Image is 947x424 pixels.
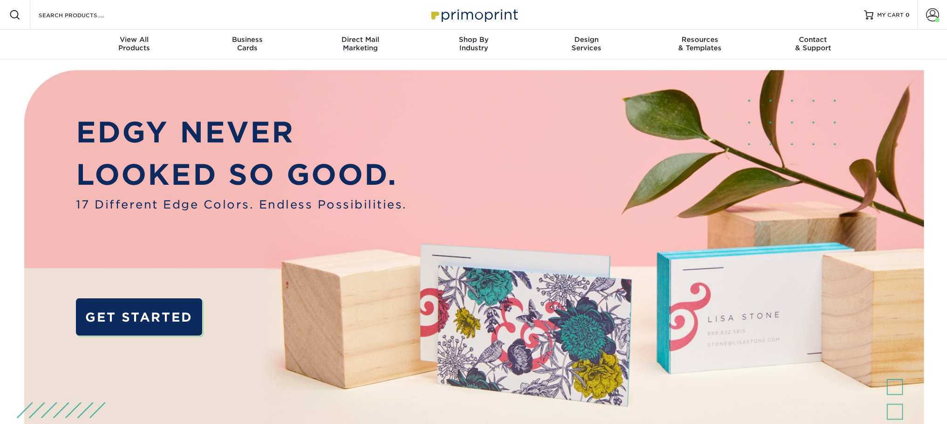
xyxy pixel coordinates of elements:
a: DesignServices [530,30,643,60]
div: Cards [191,35,304,52]
span: View All [78,35,191,44]
a: GET STARTED [76,298,203,336]
span: Business [191,35,304,44]
input: SEARCH PRODUCTS..... [38,9,129,20]
a: Resources& Templates [643,30,756,60]
span: Design [530,35,643,44]
span: Resources [643,35,756,44]
a: Contact& Support [756,30,870,60]
a: View AllProducts [78,30,191,60]
span: MY CART [877,11,904,19]
img: Primoprint [427,5,520,25]
a: Shop ByIndustry [417,30,530,60]
span: Contact [756,35,870,44]
span: Shop By [417,35,530,44]
span: 17 Different Edge Colors. Endless Possibilities. [76,196,407,214]
span: 0 [906,12,910,18]
p: EDGY NEVER [76,111,407,154]
span: Direct Mail [304,35,417,44]
div: & Support [756,35,870,52]
div: Industry [417,35,530,52]
a: Direct MailMarketing [304,30,417,60]
div: Marketing [304,35,417,52]
a: BusinessCards [191,30,304,60]
div: Products [78,35,191,52]
div: Services [530,35,643,52]
div: & Templates [643,35,756,52]
p: LOOKED SO GOOD. [76,154,407,196]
